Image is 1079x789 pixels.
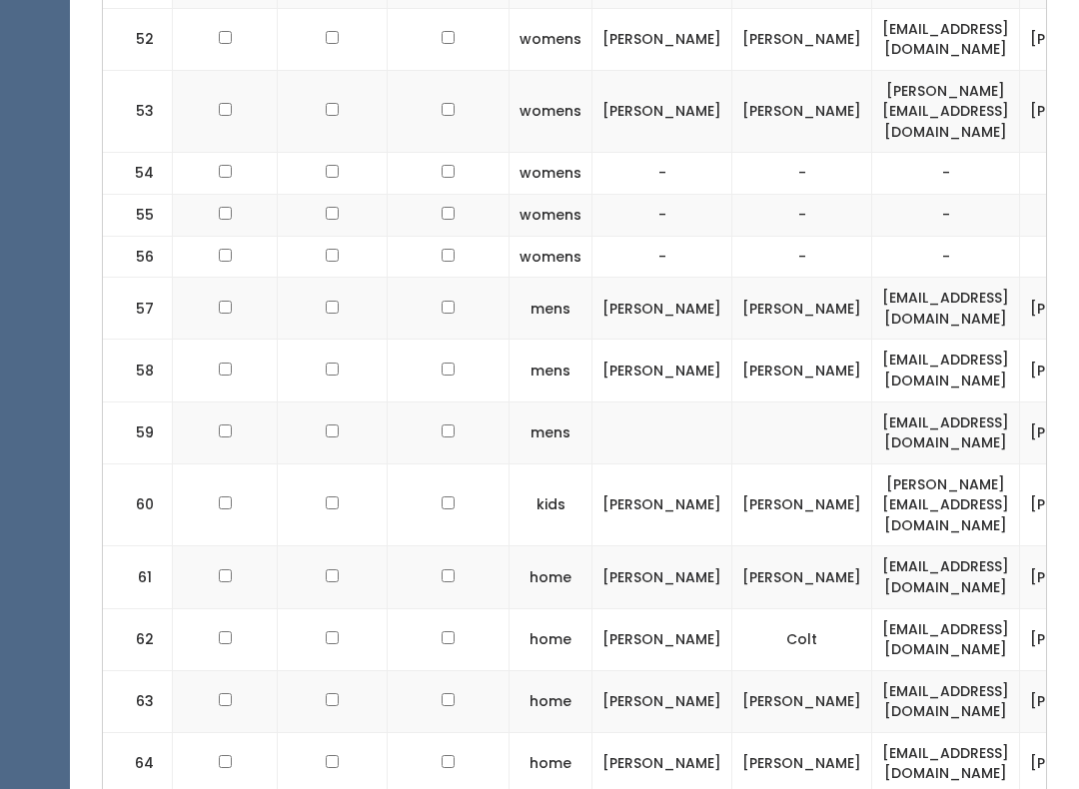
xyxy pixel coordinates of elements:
td: [PERSON_NAME] [732,463,872,546]
td: - [592,153,732,195]
td: womens [510,153,592,195]
td: 60 [103,463,173,546]
td: - [732,236,872,278]
td: - [872,153,1020,195]
td: 63 [103,670,173,732]
td: womens [510,70,592,153]
td: [PERSON_NAME][EMAIL_ADDRESS][DOMAIN_NAME] [872,463,1020,546]
td: 57 [103,278,173,340]
td: [PERSON_NAME] [592,546,732,608]
td: [PERSON_NAME] [732,8,872,70]
td: [EMAIL_ADDRESS][DOMAIN_NAME] [872,608,1020,670]
td: - [592,195,732,237]
td: 61 [103,546,173,608]
td: [PERSON_NAME] [592,463,732,546]
td: [EMAIL_ADDRESS][DOMAIN_NAME] [872,340,1020,401]
td: womens [510,8,592,70]
td: [PERSON_NAME] [592,278,732,340]
td: - [732,195,872,237]
td: - [592,236,732,278]
td: [EMAIL_ADDRESS][DOMAIN_NAME] [872,8,1020,70]
td: [PERSON_NAME] [732,70,872,153]
td: - [872,195,1020,237]
td: - [872,236,1020,278]
td: 53 [103,70,173,153]
td: [EMAIL_ADDRESS][DOMAIN_NAME] [872,401,1020,463]
td: [PERSON_NAME] [732,278,872,340]
td: [PERSON_NAME] [732,546,872,608]
td: [PERSON_NAME] [592,670,732,732]
td: [PERSON_NAME] [592,340,732,401]
td: home [510,546,592,608]
td: home [510,608,592,670]
td: womens [510,195,592,237]
td: 54 [103,153,173,195]
td: 52 [103,8,173,70]
td: [EMAIL_ADDRESS][DOMAIN_NAME] [872,546,1020,608]
td: [PERSON_NAME] [732,670,872,732]
td: 55 [103,195,173,237]
td: - [732,153,872,195]
td: kids [510,463,592,546]
td: [PERSON_NAME][EMAIL_ADDRESS][DOMAIN_NAME] [872,70,1020,153]
td: home [510,670,592,732]
td: [PERSON_NAME] [592,8,732,70]
td: 59 [103,401,173,463]
td: womens [510,236,592,278]
td: [EMAIL_ADDRESS][DOMAIN_NAME] [872,670,1020,732]
td: [PERSON_NAME] [592,608,732,670]
td: [PERSON_NAME] [732,340,872,401]
td: [PERSON_NAME] [592,70,732,153]
td: mens [510,340,592,401]
td: [EMAIL_ADDRESS][DOMAIN_NAME] [872,278,1020,340]
td: mens [510,278,592,340]
td: mens [510,401,592,463]
td: 56 [103,236,173,278]
td: Colt [732,608,872,670]
td: 62 [103,608,173,670]
td: 58 [103,340,173,401]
